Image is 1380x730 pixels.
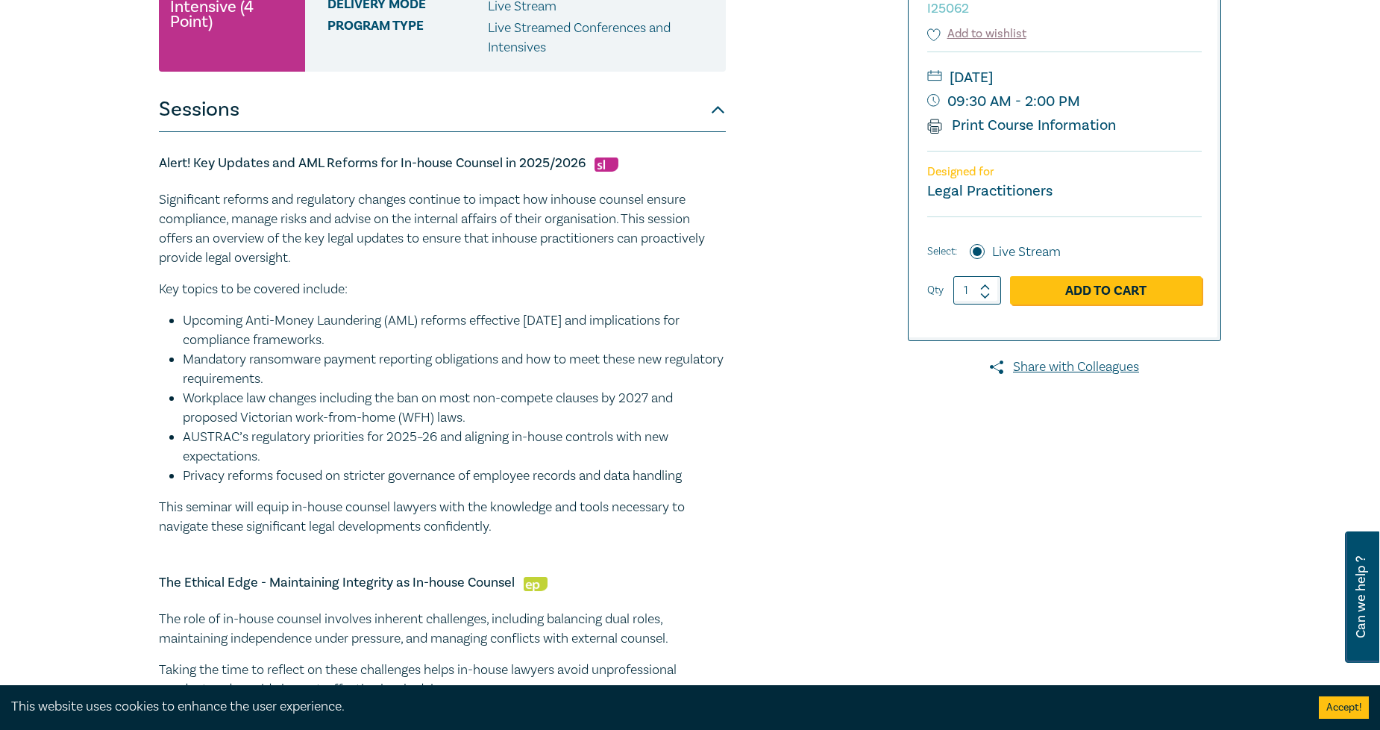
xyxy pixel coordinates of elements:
a: Add to Cart [1010,276,1202,305]
li: AUSTRAC’s regulatory priorities for 2025–26 and aligning in-house controls with new expectations. [183,428,726,467]
span: Program type [327,19,488,57]
small: Legal Practitioners [927,181,1053,201]
a: Print Course Information [927,116,1116,135]
button: Sessions [159,87,726,132]
li: Upcoming Anti-Money Laundering (AML) reforms effective [DATE] and implications for compliance fra... [183,311,726,350]
input: 1 [953,276,1001,305]
p: Key topics to be covered include: [159,280,726,299]
span: Can we help ? [1354,540,1368,654]
div: This website uses cookies to enhance the user experience. [11,697,1296,717]
span: Select: [927,243,957,260]
p: The role of in-house counsel involves inherent challenges, including balancing dual roles, mainta... [159,610,726,649]
p: Designed for [927,165,1202,179]
button: Accept cookies [1319,696,1369,719]
small: 09:30 AM - 2:00 PM [927,90,1202,113]
p: This seminar will equip in-house counsel lawyers with the knowledge and tools necessary to naviga... [159,498,726,537]
p: Significant reforms and regulatory changes continue to impact how inhouse counsel ensure complian... [159,190,726,268]
button: Add to wishlist [927,25,1026,43]
h5: Alert! Key Updates and AML Reforms for In-house Counsel in 2025/2026 [159,155,726,172]
label: Live Stream [992,243,1061,262]
li: Workplace law changes including the ban on most non-compete clauses by 2027 and proposed Victoria... [183,389,726,428]
h5: The Ethical Edge - Maintaining Integrity as In-house Counsel [159,574,726,592]
small: [DATE] [927,66,1202,90]
li: Mandatory ransomware payment reporting obligations and how to meet these new regulatory requireme... [183,350,726,389]
label: Qty [927,282,944,299]
li: Privacy reforms focused on stricter governance of employee records and data handling [183,467,726,486]
img: Ethics & Professional Responsibility [524,577,548,591]
p: Live Streamed Conferences and Intensives [488,19,715,57]
img: Substantive Law [595,157,618,172]
a: Share with Colleagues [908,358,1221,377]
p: Taking the time to reflect on these challenges helps in-house lawyers avoid unprofessional conduc... [159,661,726,699]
